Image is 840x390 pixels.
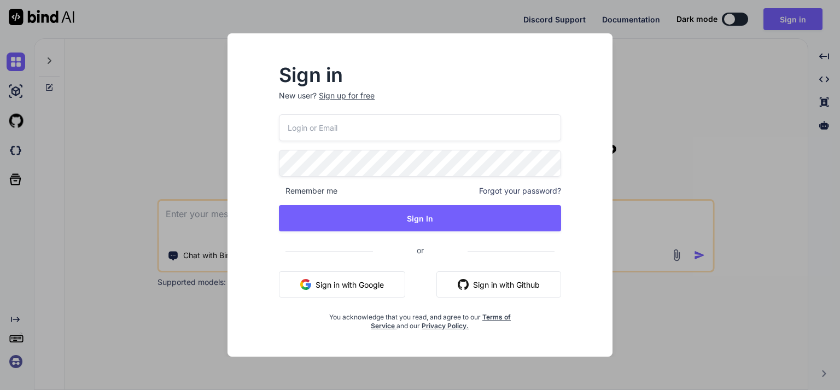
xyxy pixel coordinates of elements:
[279,185,337,196] span: Remember me
[479,185,561,196] span: Forgot your password?
[319,90,375,101] div: Sign up for free
[436,271,561,298] button: Sign in with Github
[279,205,561,231] button: Sign In
[279,66,561,84] h2: Sign in
[373,237,468,264] span: or
[458,279,469,290] img: github
[279,271,405,298] button: Sign in with Google
[326,306,514,330] div: You acknowledge that you read, and agree to our and our
[371,313,511,330] a: Terms of Service
[279,114,561,141] input: Login or Email
[300,279,311,290] img: google
[422,322,469,330] a: Privacy Policy.
[279,90,561,114] p: New user?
